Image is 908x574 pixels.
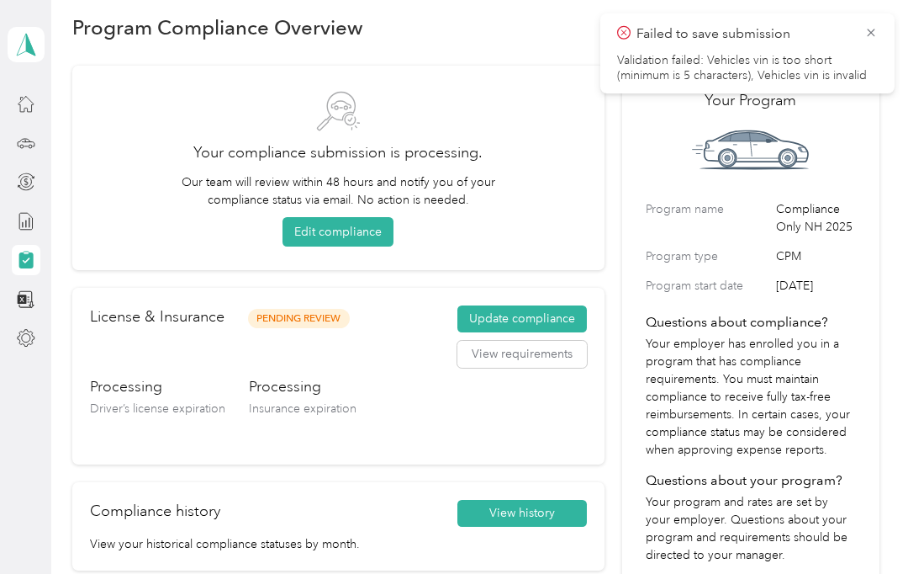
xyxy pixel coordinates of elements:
button: Edit compliance [282,217,393,247]
iframe: Everlance-gr Chat Button Frame [814,480,908,574]
span: Pending Review [248,309,350,328]
h2: Your Program [646,89,856,112]
li: Validation failed: Vehicles vin is too short (minimum is 5 characters), Vehicles vin is invalid [617,53,878,83]
p: Your program and rates are set by your employer. Questions about your program and requirements sh... [646,493,856,564]
span: Driver’s license expiration [90,401,225,416]
span: Insurance expiration [249,401,356,416]
label: Program start date [646,277,770,295]
h3: Processing [90,376,225,397]
h4: Questions about compliance? [646,312,856,332]
button: View history [457,500,587,527]
h2: Compliance history [90,500,220,523]
span: CPM [776,247,856,265]
p: Our team will review within 48 hours and notify you of your compliance status via email. No actio... [173,173,503,209]
p: Failed to save submission [636,24,852,45]
button: Update compliance [457,306,587,332]
label: Program type [646,247,770,265]
label: Program name [646,200,770,236]
h3: Processing [249,376,356,397]
p: Your employer has enrolled you in a program that has compliance requirements. You must maintain c... [646,335,856,459]
span: Compliance Only NH 2025 [776,200,856,236]
button: View requirements [457,341,587,368]
h4: Questions about your program? [646,470,856,491]
p: View your historical compliance statuses by month. [90,535,587,553]
span: [DATE] [776,277,856,295]
h2: Your compliance submission is processing. [96,141,581,164]
h2: License & Insurance [90,306,224,328]
h1: Program Compliance Overview [72,19,363,36]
